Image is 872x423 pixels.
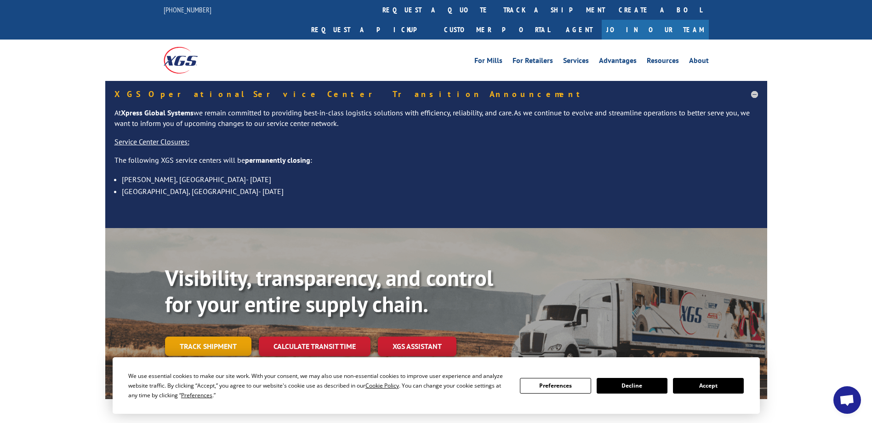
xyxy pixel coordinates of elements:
a: Advantages [599,57,637,67]
u: Service Center Closures: [114,137,189,146]
p: At we remain committed to providing best-in-class logistics solutions with efficiency, reliabilit... [114,108,758,137]
a: Customer Portal [437,20,557,40]
button: Preferences [520,378,591,394]
a: Join Our Team [602,20,709,40]
div: Cookie Consent Prompt [113,357,760,414]
a: For Retailers [513,57,553,67]
a: Services [563,57,589,67]
li: [PERSON_NAME], [GEOGRAPHIC_DATA]- [DATE] [122,173,758,185]
b: Visibility, transparency, and control for your entire supply chain. [165,263,493,319]
a: Open chat [833,386,861,414]
a: [PHONE_NUMBER] [164,5,211,14]
a: Resources [647,57,679,67]
a: Agent [557,20,602,40]
button: Decline [597,378,667,394]
button: Accept [673,378,744,394]
h5: XGS Operational Service Center Transition Announcement [114,90,758,98]
a: Track shipment [165,337,251,356]
li: [GEOGRAPHIC_DATA], [GEOGRAPHIC_DATA]- [DATE] [122,185,758,197]
span: Cookie Policy [365,382,399,389]
strong: Xpress Global Systems [121,108,194,117]
span: Preferences [181,391,212,399]
a: About [689,57,709,67]
a: For Mills [474,57,502,67]
strong: permanently closing [245,155,310,165]
a: Request a pickup [304,20,437,40]
a: XGS ASSISTANT [378,337,456,356]
a: Calculate transit time [259,337,370,356]
p: The following XGS service centers will be : [114,155,758,173]
div: We use essential cookies to make our site work. With your consent, we may also use non-essential ... [128,371,509,400]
